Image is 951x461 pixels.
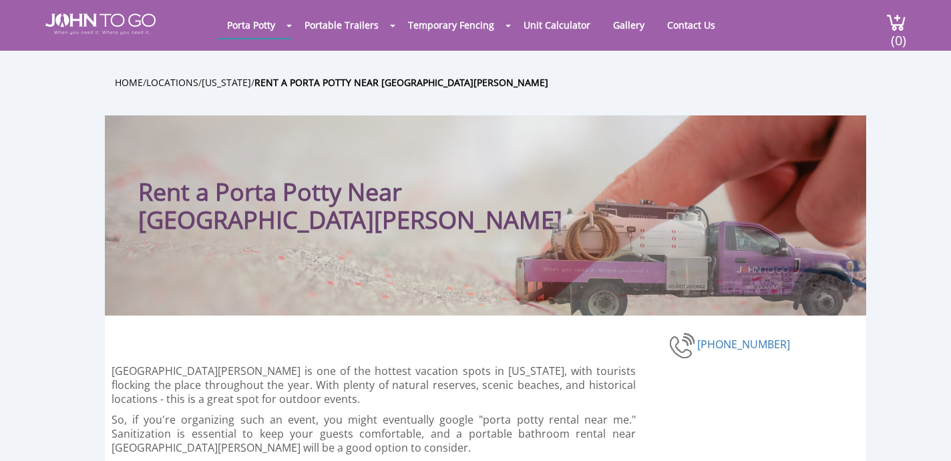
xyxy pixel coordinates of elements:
[499,191,860,316] img: Truck
[398,12,504,38] a: Temporary Fencing
[146,76,198,89] a: Locations
[603,12,654,38] a: Gallery
[657,12,725,38] a: Contact Us
[514,12,600,38] a: Unit Calculator
[112,364,636,406] p: [GEOGRAPHIC_DATA][PERSON_NAME] is one of the hottest vacation spots in [US_STATE], with tourists ...
[295,12,389,38] a: Portable Trailers
[45,13,156,35] img: JOHN to go
[115,76,143,89] a: Home
[202,76,251,89] a: [US_STATE]
[138,142,569,234] h1: Rent a Porta Potty Near [GEOGRAPHIC_DATA][PERSON_NAME]
[112,413,636,455] p: So, if you're organizing such an event, you might eventually google "porta potty rental near me."...
[217,12,285,38] a: Porta Potty
[890,21,906,49] span: (0)
[886,13,906,31] img: cart a
[254,76,548,89] a: Rent a Porta Potty Near [GEOGRAPHIC_DATA][PERSON_NAME]
[669,331,697,360] img: phone-number
[115,75,876,90] ul: / / /
[697,336,790,351] a: [PHONE_NUMBER]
